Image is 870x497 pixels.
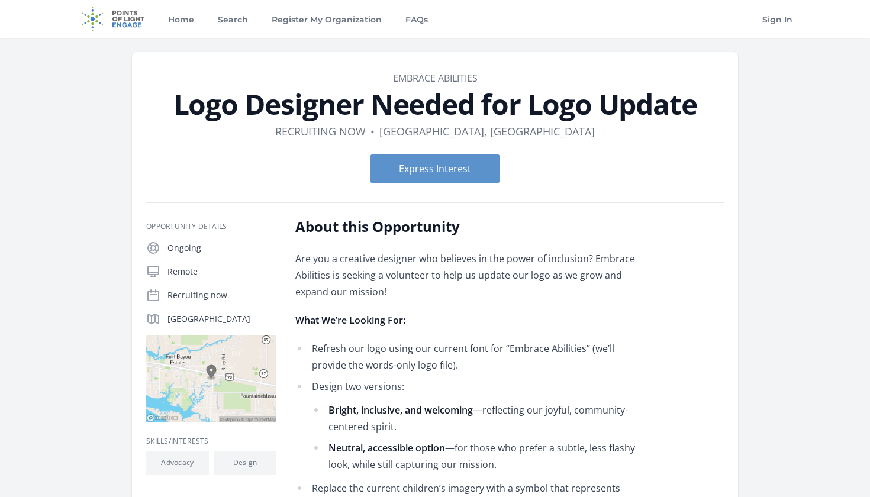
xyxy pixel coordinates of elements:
[167,289,276,301] p: Recruiting now
[295,378,642,473] li: Design two versions:
[295,250,642,300] p: Are you a creative designer who believes in the power of inclusion? Embrace Abilities is seeking ...
[295,314,405,327] strong: What We’re Looking For:
[167,242,276,254] p: Ongoing
[167,313,276,325] p: [GEOGRAPHIC_DATA]
[328,441,445,454] strong: Neutral, accessible option
[379,123,595,140] dd: [GEOGRAPHIC_DATA], [GEOGRAPHIC_DATA]
[146,222,276,231] h3: Opportunity Details
[370,154,500,183] button: Express Interest
[312,402,642,435] li: —reflecting our joyful, community-centered spirit.
[275,123,366,140] dd: Recruiting now
[295,340,642,373] li: Refresh our logo using our current font for “Embrace Abilities” (we’ll provide the words-only log...
[146,335,276,422] img: Map
[146,90,724,118] h1: Logo Designer Needed for Logo Update
[146,437,276,446] h3: Skills/Interests
[393,72,478,85] a: Embrace Abilities
[146,451,209,475] li: Advocacy
[295,217,642,236] h2: About this Opportunity
[328,404,473,417] strong: Bright, inclusive, and welcoming
[167,266,276,277] p: Remote
[312,440,642,473] li: —for those who prefer a subtle, less flashy look, while still capturing our mission.
[214,451,276,475] li: Design
[370,123,375,140] div: •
